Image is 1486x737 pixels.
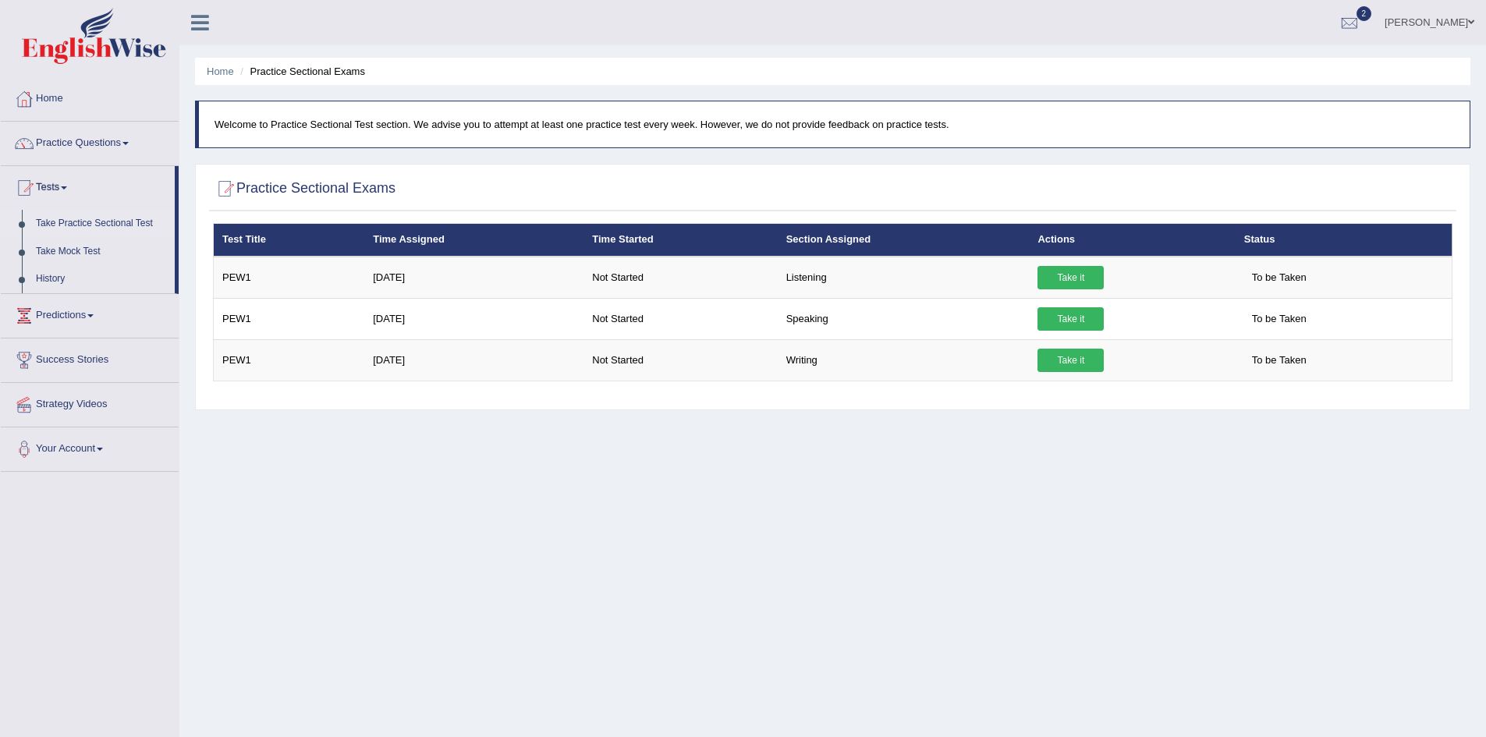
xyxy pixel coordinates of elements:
a: Home [1,77,179,116]
a: History [29,265,175,293]
td: Listening [778,257,1030,299]
td: [DATE] [364,257,583,299]
h2: Practice Sectional Exams [213,177,395,200]
a: Success Stories [1,338,179,377]
a: Take Mock Test [29,238,175,266]
td: [DATE] [364,298,583,339]
a: Your Account [1,427,179,466]
td: PEW1 [214,298,365,339]
p: Welcome to Practice Sectional Test section. We advise you to attempt at least one practice test e... [215,117,1454,132]
a: Home [207,66,234,77]
th: Section Assigned [778,224,1030,257]
td: [DATE] [364,339,583,381]
td: Not Started [583,298,777,339]
a: Take Practice Sectional Test [29,210,175,238]
th: Status [1236,224,1452,257]
th: Time Assigned [364,224,583,257]
td: Writing [778,339,1030,381]
td: Speaking [778,298,1030,339]
span: 2 [1357,6,1372,21]
a: Take it [1037,307,1104,331]
a: Practice Questions [1,122,179,161]
th: Test Title [214,224,365,257]
a: Tests [1,166,175,205]
td: Not Started [583,339,777,381]
td: Not Started [583,257,777,299]
a: Take it [1037,349,1104,372]
td: PEW1 [214,339,365,381]
li: Practice Sectional Exams [236,64,365,79]
span: To be Taken [1244,307,1314,331]
a: Strategy Videos [1,383,179,422]
a: Take it [1037,266,1104,289]
a: Predictions [1,294,179,333]
span: To be Taken [1244,349,1314,372]
th: Actions [1029,224,1235,257]
span: To be Taken [1244,266,1314,289]
td: PEW1 [214,257,365,299]
th: Time Started [583,224,777,257]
